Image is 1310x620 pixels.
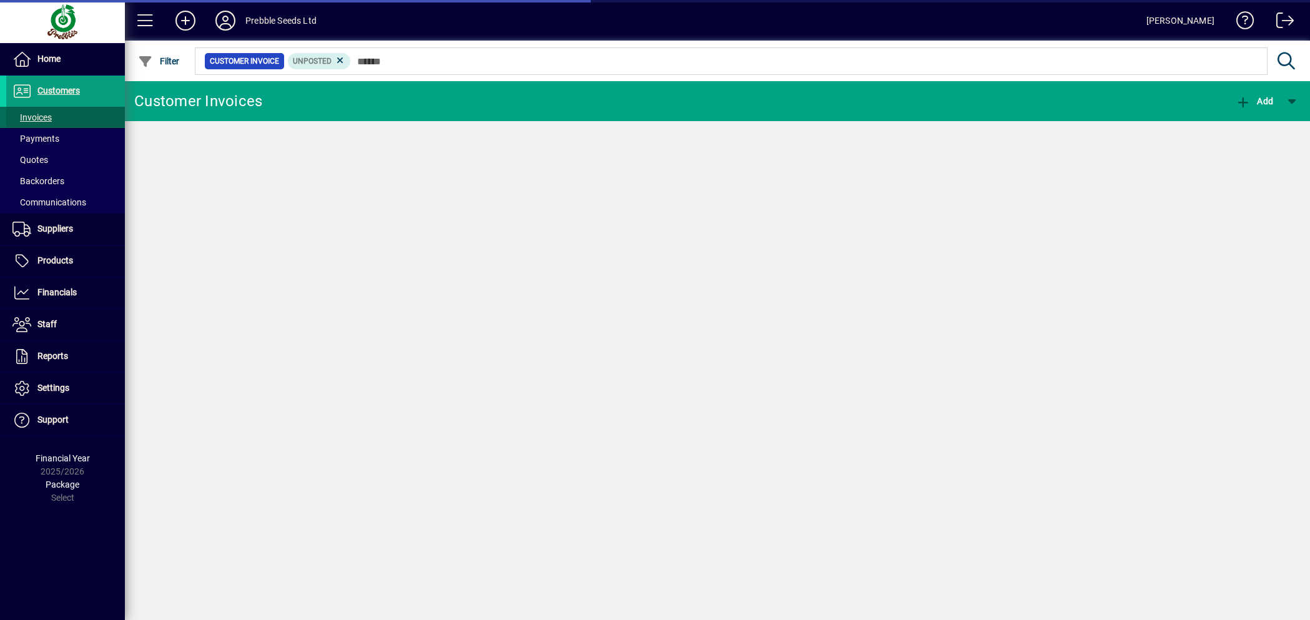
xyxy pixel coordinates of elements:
[1267,2,1294,43] a: Logout
[6,44,125,75] a: Home
[12,197,86,207] span: Communications
[6,277,125,308] a: Financials
[12,155,48,165] span: Quotes
[1233,90,1276,112] button: Add
[37,287,77,297] span: Financials
[6,107,125,128] a: Invoices
[46,480,79,490] span: Package
[293,57,332,66] span: Unposted
[210,55,279,67] span: Customer Invoice
[37,224,73,234] span: Suppliers
[6,149,125,170] a: Quotes
[6,170,125,192] a: Backorders
[1227,2,1254,43] a: Knowledge Base
[6,373,125,404] a: Settings
[1146,11,1214,31] div: [PERSON_NAME]
[12,176,64,186] span: Backorders
[6,245,125,277] a: Products
[12,134,59,144] span: Payments
[37,415,69,425] span: Support
[6,128,125,149] a: Payments
[12,112,52,122] span: Invoices
[37,255,73,265] span: Products
[6,405,125,436] a: Support
[135,50,183,72] button: Filter
[245,11,317,31] div: Prebble Seeds Ltd
[37,54,61,64] span: Home
[6,214,125,245] a: Suppliers
[134,91,262,111] div: Customer Invoices
[165,9,205,32] button: Add
[288,53,351,69] mat-chip: Customer Invoice Status: Unposted
[37,86,80,96] span: Customers
[37,383,69,393] span: Settings
[138,56,180,66] span: Filter
[37,319,57,329] span: Staff
[6,192,125,213] a: Communications
[36,453,90,463] span: Financial Year
[205,9,245,32] button: Profile
[1236,96,1273,106] span: Add
[6,341,125,372] a: Reports
[6,309,125,340] a: Staff
[37,351,68,361] span: Reports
